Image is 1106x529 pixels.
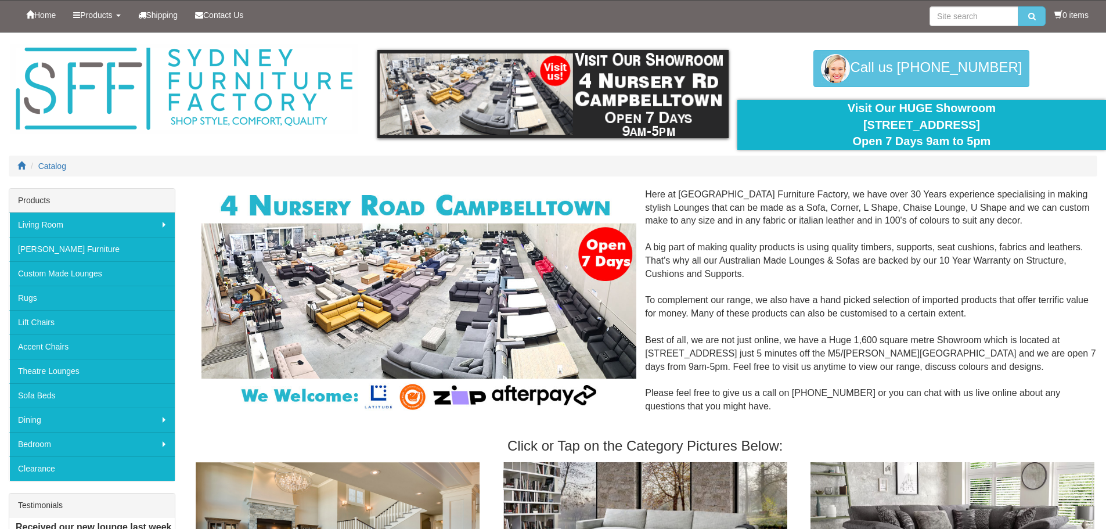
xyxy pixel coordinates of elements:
[9,408,175,432] a: Dining
[746,100,1097,150] div: Visit Our HUGE Showroom [STREET_ADDRESS] Open 7 Days 9am to 5pm
[9,494,175,517] div: Testimonials
[193,188,1097,427] div: Here at [GEOGRAPHIC_DATA] Furniture Factory, we have over 30 Years experience specialising in mak...
[64,1,129,30] a: Products
[9,310,175,334] a: Lift Chairs
[9,261,175,286] a: Custom Made Lounges
[9,213,175,237] a: Living Room
[9,189,175,213] div: Products
[9,432,175,456] a: Bedroom
[9,237,175,261] a: [PERSON_NAME] Furniture
[9,359,175,383] a: Theatre Lounges
[38,161,66,171] a: Catalog
[129,1,187,30] a: Shipping
[146,10,178,20] span: Shipping
[930,6,1018,26] input: Site search
[9,286,175,310] a: Rugs
[80,10,112,20] span: Products
[17,1,64,30] a: Home
[201,188,636,414] img: Corner Modular Lounges
[377,50,729,138] img: showroom.gif
[10,44,358,134] img: Sydney Furniture Factory
[1054,9,1089,21] li: 0 items
[9,456,175,481] a: Clearance
[186,1,252,30] a: Contact Us
[34,10,56,20] span: Home
[203,10,243,20] span: Contact Us
[9,334,175,359] a: Accent Chairs
[9,383,175,408] a: Sofa Beds
[193,438,1097,454] h3: Click or Tap on the Category Pictures Below:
